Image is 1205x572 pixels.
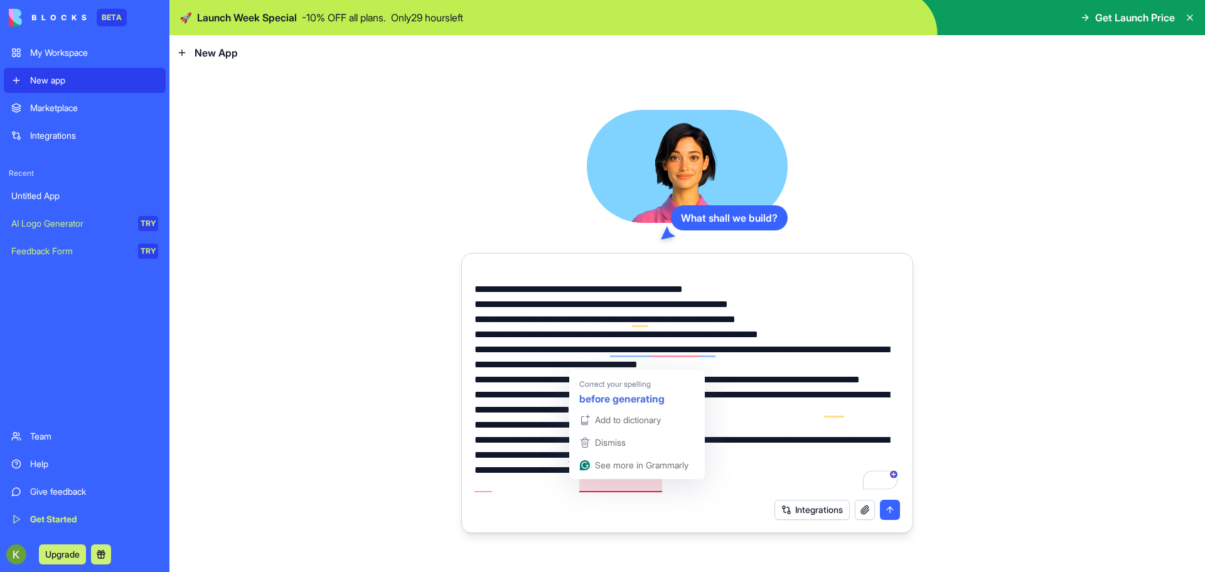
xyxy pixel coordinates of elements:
div: TRY [138,244,158,259]
button: Upgrade [39,544,86,564]
div: Help [30,458,158,470]
a: Feedback FormTRY [4,239,166,264]
a: Get Started [4,507,166,532]
div: BETA [97,9,127,26]
div: What shall we build? [671,205,788,230]
div: Marketplace [30,102,158,114]
textarea: To enrich screen reader interactions, please activate Accessibility in Grammarly extension settings [474,266,900,492]
div: TRY [138,216,158,231]
div: AI Logo Generator [11,217,129,230]
a: My Workspace [4,40,166,65]
a: Untitled App [4,183,166,208]
p: Only 29 hours left [391,10,463,25]
button: Integrations [774,500,850,520]
span: Recent [4,168,166,178]
div: Untitled App [11,190,158,202]
div: Integrations [30,129,158,142]
div: Give feedback [30,485,158,498]
p: - 10 % OFF all plans. [302,10,386,25]
a: Team [4,424,166,449]
div: Feedback Form [11,245,129,257]
span: 🚀 [179,10,192,25]
a: New app [4,68,166,93]
div: Team [30,430,158,443]
a: Integrations [4,123,166,148]
div: My Workspace [30,46,158,59]
img: logo [9,9,87,26]
span: Get Launch Price [1095,10,1175,25]
div: New app [30,74,158,87]
span: Launch Week Special [197,10,297,25]
a: BETA [9,9,127,26]
span: New App [195,45,238,60]
a: Give feedback [4,479,166,504]
a: Help [4,451,166,477]
a: Upgrade [39,548,86,560]
a: Marketplace [4,95,166,121]
img: ACg8ocKTaW-EmTayQWPSon26deqqbIwaKH0KN6zKd4D_WH9RucHCHA=s96-c [6,544,26,564]
div: Get Started [30,513,158,526]
a: AI Logo GeneratorTRY [4,211,166,236]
